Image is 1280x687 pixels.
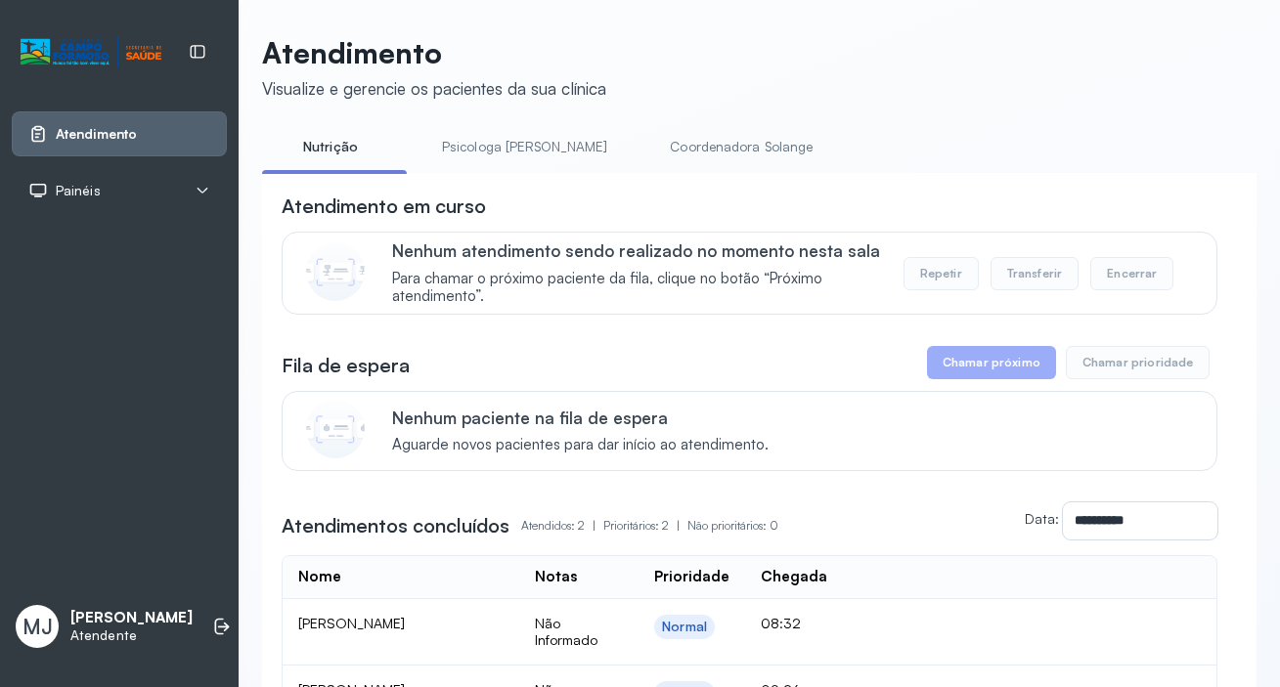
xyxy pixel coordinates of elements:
[392,408,769,428] p: Nenhum paciente na fila de espera
[56,183,101,199] span: Painéis
[687,512,778,539] p: Não prioritários: 0
[70,627,193,644] p: Atendente
[70,609,193,627] p: [PERSON_NAME]
[654,568,729,586] div: Prioridade
[677,518,680,533] span: |
[298,615,405,631] span: [PERSON_NAME]
[662,619,707,635] div: Normal
[422,131,627,163] a: Psicologa [PERSON_NAME]
[392,240,904,261] p: Nenhum atendimento sendo realizado no momento nesta sala
[650,131,832,163] a: Coordenadora Solange
[392,436,769,454] span: Aguarde novos pacientes para dar início ao atendimento.
[1066,346,1211,379] button: Chamar prioridade
[282,193,486,220] h3: Atendimento em curso
[306,400,365,458] img: Imagem de CalloutCard
[603,512,687,539] p: Prioritários: 2
[21,36,161,68] img: Logotipo do estabelecimento
[535,615,597,649] span: Não Informado
[306,242,365,301] img: Imagem de CalloutCard
[262,131,399,163] a: Nutrição
[56,126,137,143] span: Atendimento
[535,568,577,586] div: Notas
[761,615,801,631] span: 08:32
[521,512,603,539] p: Atendidos: 2
[991,257,1080,290] button: Transferir
[1025,510,1059,527] label: Data:
[1090,257,1173,290] button: Encerrar
[904,257,979,290] button: Repetir
[262,78,606,99] div: Visualize e gerencie os pacientes da sua clínica
[282,352,410,379] h3: Fila de espera
[282,512,509,539] h3: Atendimentos concluídos
[28,124,210,144] a: Atendimento
[761,568,827,586] div: Chegada
[392,270,904,307] span: Para chamar o próximo paciente da fila, clique no botão “Próximo atendimento”.
[927,346,1056,379] button: Chamar próximo
[262,35,606,70] p: Atendimento
[298,568,341,586] div: Nome
[593,518,596,533] span: |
